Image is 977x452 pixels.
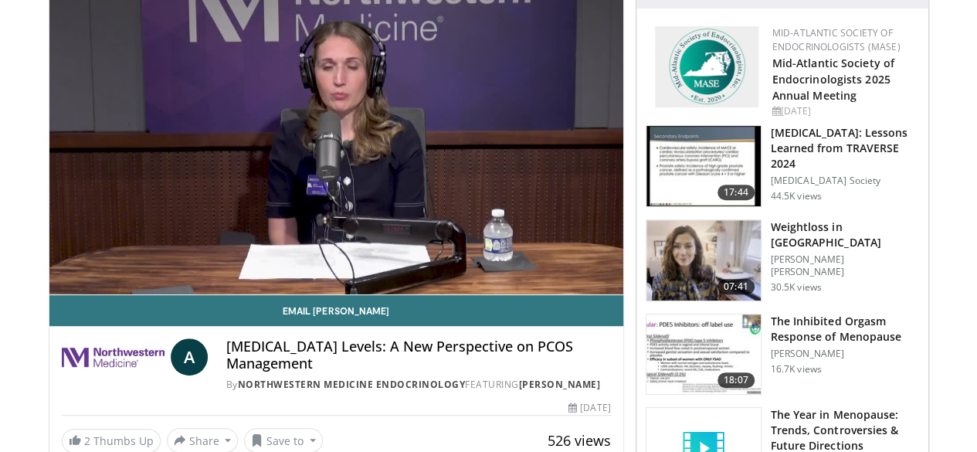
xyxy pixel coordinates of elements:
a: Mid-Atlantic Society of Endocrinologists (MASE) [772,26,901,53]
a: Mid-Atlantic Society of Endocrinologists 2025 Annual Meeting [772,56,894,103]
img: f382488c-070d-4809-84b7-f09b370f5972.png.150x105_q85_autocrop_double_scale_upscale_version-0.2.png [655,26,758,107]
h3: Weightloss in [GEOGRAPHIC_DATA] [771,219,919,250]
span: 17:44 [717,185,755,200]
p: [PERSON_NAME] [771,348,919,360]
h3: [MEDICAL_DATA]: Lessons Learned from TRAVERSE 2024 [771,125,919,172]
img: Northwestern Medicine Endocrinology [62,338,165,376]
span: 07:41 [717,279,755,294]
img: 283c0f17-5e2d-42ba-a87c-168d447cdba4.150x105_q85_crop-smart_upscale.jpg [646,314,761,395]
a: A [171,338,208,376]
div: [DATE] [568,401,610,415]
img: 1317c62a-2f0d-4360-bee0-b1bff80fed3c.150x105_q85_crop-smart_upscale.jpg [646,126,761,206]
a: 17:44 [MEDICAL_DATA]: Lessons Learned from TRAVERSE 2024 [MEDICAL_DATA] Society 44.5K views [646,125,919,207]
p: [PERSON_NAME] [PERSON_NAME] [771,253,919,278]
p: 44.5K views [771,190,822,202]
span: 526 views [548,431,611,450]
div: [DATE] [772,104,916,118]
p: 16.7K views [771,363,822,376]
span: 18:07 [717,372,755,388]
div: By FEATURING [226,378,611,392]
h4: [MEDICAL_DATA] Levels: A New Perspective on PCOS Management [226,338,611,372]
img: 9983fed1-7565-45be-8934-aef1103ce6e2.150x105_q85_crop-smart_upscale.jpg [646,220,761,301]
span: 2 [84,433,90,448]
h3: The Inhibited Orgasm Response of Menopause [771,314,919,345]
a: [PERSON_NAME] [519,378,601,391]
a: Email [PERSON_NAME] [49,295,623,326]
p: 30.5K views [771,281,822,294]
a: Northwestern Medicine Endocrinology [238,378,466,391]
p: [MEDICAL_DATA] Society [771,175,919,187]
a: 18:07 The Inhibited Orgasm Response of Menopause [PERSON_NAME] 16.7K views [646,314,919,396]
a: 07:41 Weightloss in [GEOGRAPHIC_DATA] [PERSON_NAME] [PERSON_NAME] 30.5K views [646,219,919,301]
